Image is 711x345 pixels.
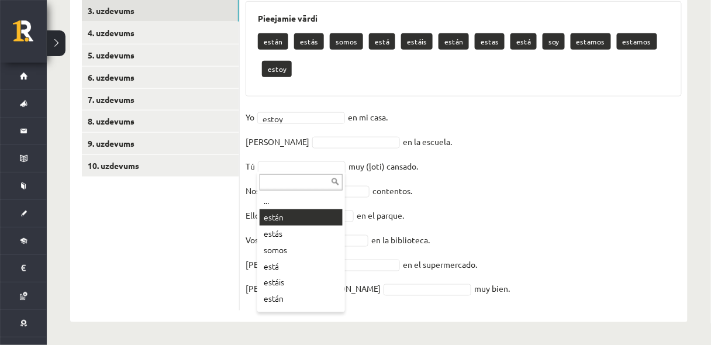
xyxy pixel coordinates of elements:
div: somos [260,242,343,258]
div: estás [260,226,343,242]
div: están [260,291,343,308]
div: estáis [260,275,343,291]
div: está [260,258,343,275]
div: están [260,209,343,226]
div: estas [260,308,343,324]
div: ... [260,193,343,209]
